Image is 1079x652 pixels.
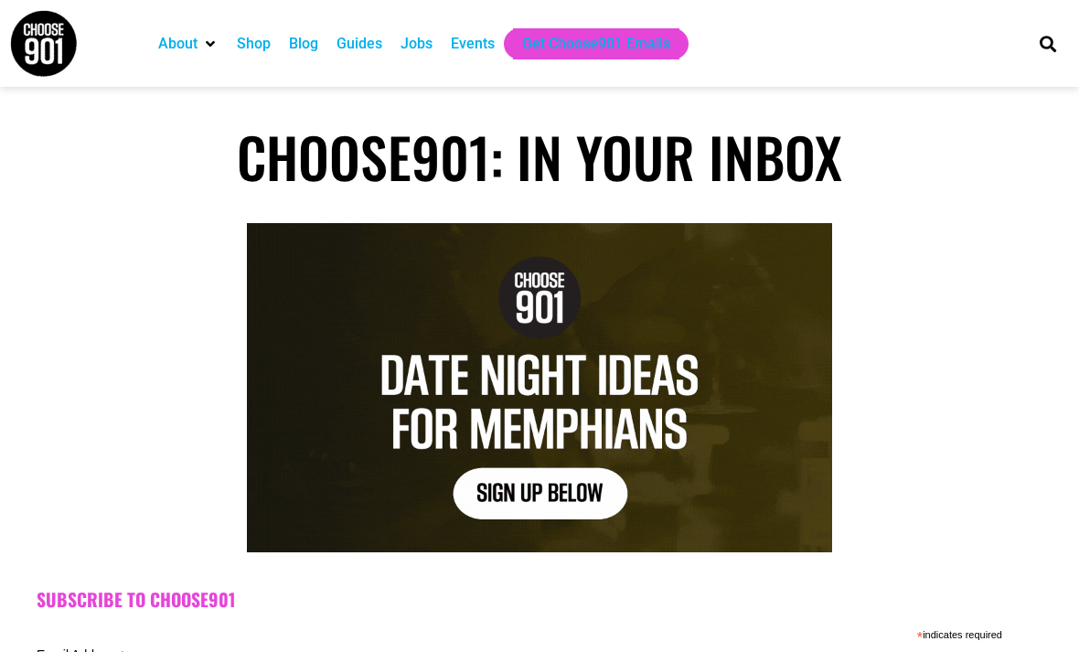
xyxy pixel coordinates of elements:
a: Jobs [401,33,433,55]
div: About [149,28,228,59]
a: About [158,33,198,55]
div: Search [1032,28,1063,59]
div: indicates required [37,625,1002,642]
nav: Main nav [149,28,1009,59]
h1: Choose901: In Your Inbox [9,123,1070,189]
a: Shop [237,33,271,55]
a: Events [451,33,495,55]
a: Get Choose901 Emails [522,33,670,55]
img: Text graphic with "Choose 901" logo. Reads: "7 Things to Do in Memphis This Week. Sign Up Below."... [247,223,832,552]
a: Guides [337,33,382,55]
h2: Subscribe to Choose901 [37,589,1042,611]
a: Blog [289,33,318,55]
